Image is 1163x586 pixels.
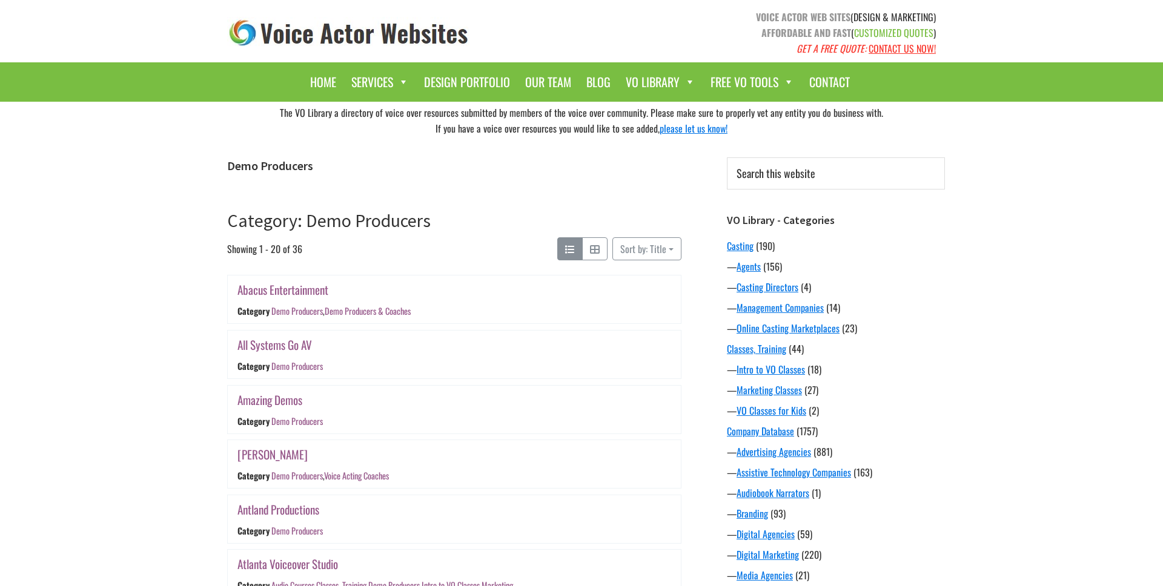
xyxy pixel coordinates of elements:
span: (190) [756,239,775,253]
a: Assistive Technology Companies [737,465,851,479]
a: Our Team [519,68,577,96]
a: CONTACT US NOW! [869,41,936,56]
div: — [727,527,945,541]
a: Antland Productions [237,501,319,518]
div: Category [237,469,270,482]
a: Demo Producers [271,469,323,482]
div: — [727,506,945,521]
a: Demo Producers [271,415,323,427]
a: Blog [580,68,617,96]
a: Amazing Demos [237,391,302,409]
div: The VO Library a directory of voice over resources submitted by members of the voice over communi... [218,102,945,139]
span: (23) [842,321,857,335]
strong: VOICE ACTOR WEB SITES [756,10,850,24]
div: , [271,469,389,482]
span: (59) [797,527,812,541]
a: Marketing Classes [737,383,802,397]
a: Digital Marketing [737,547,799,562]
span: (44) [789,341,804,356]
a: Abacus Entertainment [237,281,328,298]
img: voice_actor_websites_logo [227,17,471,49]
h1: Demo Producers [227,159,681,173]
div: — [727,321,945,335]
div: — [727,568,945,582]
a: Advertising Agencies [737,444,811,459]
a: Audiobook Narrators [737,486,809,500]
a: Demo Producers [271,360,323,372]
div: — [727,300,945,315]
span: (163) [853,465,872,479]
div: — [727,362,945,377]
button: Sort by: Title [612,237,681,260]
div: — [727,280,945,294]
div: — [727,486,945,500]
div: Category [237,360,270,372]
p: (DESIGN & MARKETING) ( ) [591,9,936,56]
div: — [727,403,945,418]
a: Demo Producers [271,524,323,537]
strong: AFFORDABLE AND FAST [761,25,851,40]
div: — [727,383,945,397]
a: Casting Directors [737,280,798,294]
span: (220) [801,547,821,562]
div: Category [237,524,270,537]
a: Free VO Tools [704,68,800,96]
a: Services [345,68,415,96]
span: CUSTOMIZED QUOTES [854,25,933,40]
span: (1) [812,486,821,500]
a: please let us know! [660,121,727,136]
a: All Systems Go AV [237,336,312,354]
a: Branding [737,506,768,521]
a: Classes, Training [727,341,786,356]
div: — [727,259,945,274]
a: Demo Producers [271,305,323,318]
span: (1757) [797,424,818,438]
span: (14) [826,300,840,315]
a: Home [304,68,342,96]
span: (93) [770,506,786,521]
h3: VO Library - Categories [727,214,945,227]
span: (156) [763,259,782,274]
a: VO Classes for Kids [737,403,806,418]
div: , [271,305,411,318]
a: Atlanta Voiceover Studio [237,555,338,573]
a: Demo Producers & Coaches [325,305,411,318]
a: Agents [737,259,761,274]
a: Intro to VO Classes [737,362,805,377]
div: — [727,465,945,479]
a: Contact [803,68,856,96]
a: Media Agencies [737,568,793,582]
a: Company Database [727,424,794,438]
a: Digital Agencies [737,527,795,541]
span: (18) [807,362,821,377]
a: Design Portfolio [418,68,516,96]
div: — [727,547,945,562]
a: Online Casting Marketplaces [737,321,840,335]
span: Showing 1 - 20 of 36 [227,237,302,260]
span: (4) [801,280,811,294]
div: Category [237,415,270,427]
div: — [727,444,945,459]
a: [PERSON_NAME] [237,446,308,463]
a: Voice Acting Coaches [324,469,389,482]
input: Search this website [727,157,945,189]
em: GET A FREE QUOTE: [797,41,866,56]
span: (21) [795,568,809,582]
span: (27) [804,383,818,397]
a: Category: Demo Producers [227,209,431,232]
a: VO Library [620,68,701,96]
a: Management Companies [737,300,824,315]
div: Category [237,305,270,318]
a: Casting [727,239,754,253]
span: (2) [809,403,819,418]
span: (881) [813,444,832,459]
